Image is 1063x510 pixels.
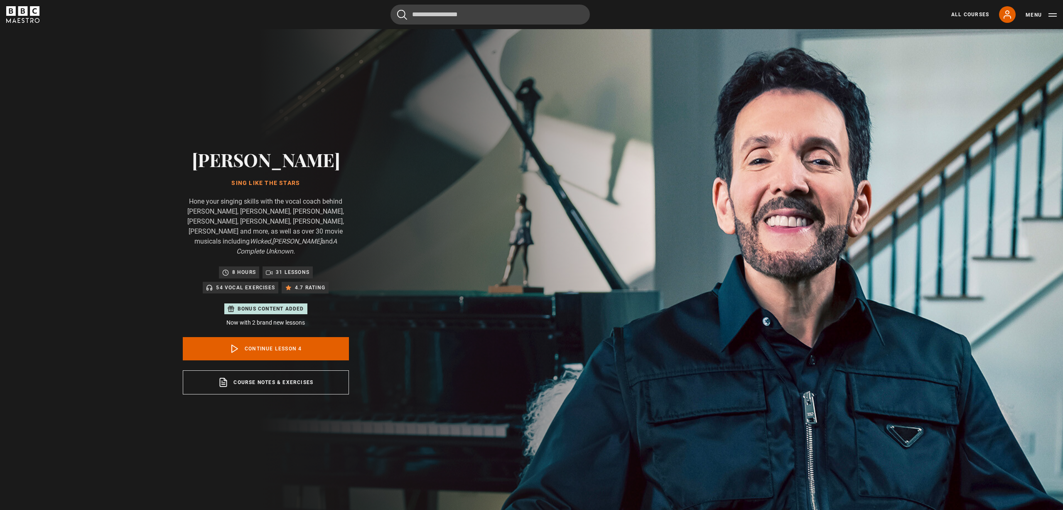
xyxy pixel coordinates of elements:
p: Now with 2 brand new lessons [183,318,349,327]
p: 8 hours [232,268,256,276]
button: Toggle navigation [1026,11,1057,19]
button: Submit the search query [397,10,407,20]
input: Search [390,5,590,25]
i: Wicked [250,237,271,245]
i: [PERSON_NAME] [272,237,322,245]
a: Course notes & exercises [183,370,349,394]
h1: Sing Like the Stars [183,180,349,187]
p: 31 lessons [276,268,309,276]
p: 4.7 rating [295,283,325,292]
h2: [PERSON_NAME] [183,149,349,170]
p: 54 Vocal Exercises [216,283,275,292]
a: All Courses [951,11,989,18]
p: Hone your singing skills with the vocal coach behind [PERSON_NAME], [PERSON_NAME], [PERSON_NAME],... [183,197,349,256]
p: Bonus content added [238,305,304,313]
a: Continue lesson 4 [183,337,349,360]
svg: BBC Maestro [6,6,39,23]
